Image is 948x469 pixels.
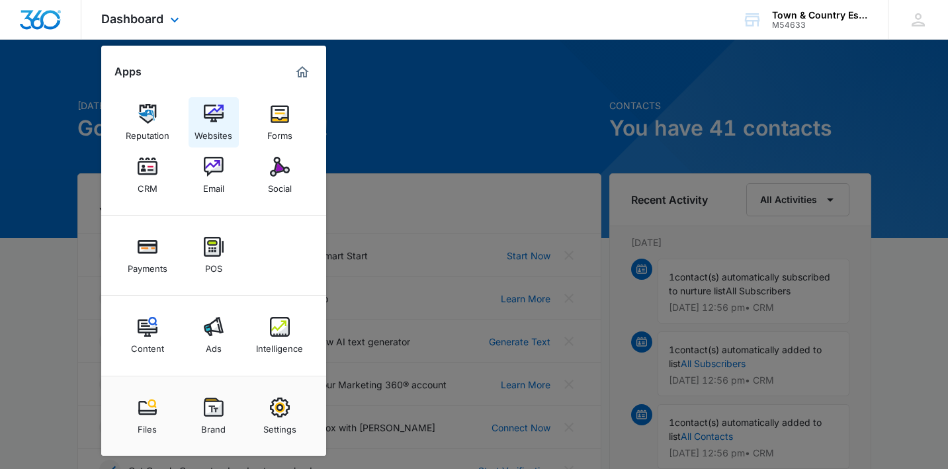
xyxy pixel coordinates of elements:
div: Intelligence [256,337,303,354]
div: POS [205,257,222,274]
div: account name [772,10,869,21]
div: Brand [201,417,226,435]
h2: Apps [114,65,142,78]
div: account id [772,21,869,30]
div: Settings [263,417,296,435]
a: Settings [255,391,305,441]
div: Payments [128,257,167,274]
a: Reputation [122,97,173,148]
div: Websites [194,124,232,141]
a: Payments [122,230,173,280]
div: Social [268,177,292,194]
a: CRM [122,150,173,200]
a: Social [255,150,305,200]
span: Dashboard [101,12,163,26]
a: Ads [189,310,239,361]
a: Brand [189,391,239,441]
div: Ads [206,337,222,354]
a: Intelligence [255,310,305,361]
a: Forms [255,97,305,148]
a: POS [189,230,239,280]
div: Forms [267,124,292,141]
div: Reputation [126,124,169,141]
a: Websites [189,97,239,148]
a: Files [122,391,173,441]
div: Email [203,177,224,194]
a: Marketing 360® Dashboard [292,62,313,83]
div: CRM [138,177,157,194]
a: Email [189,150,239,200]
a: Content [122,310,173,361]
div: Files [138,417,157,435]
div: Content [131,337,164,354]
